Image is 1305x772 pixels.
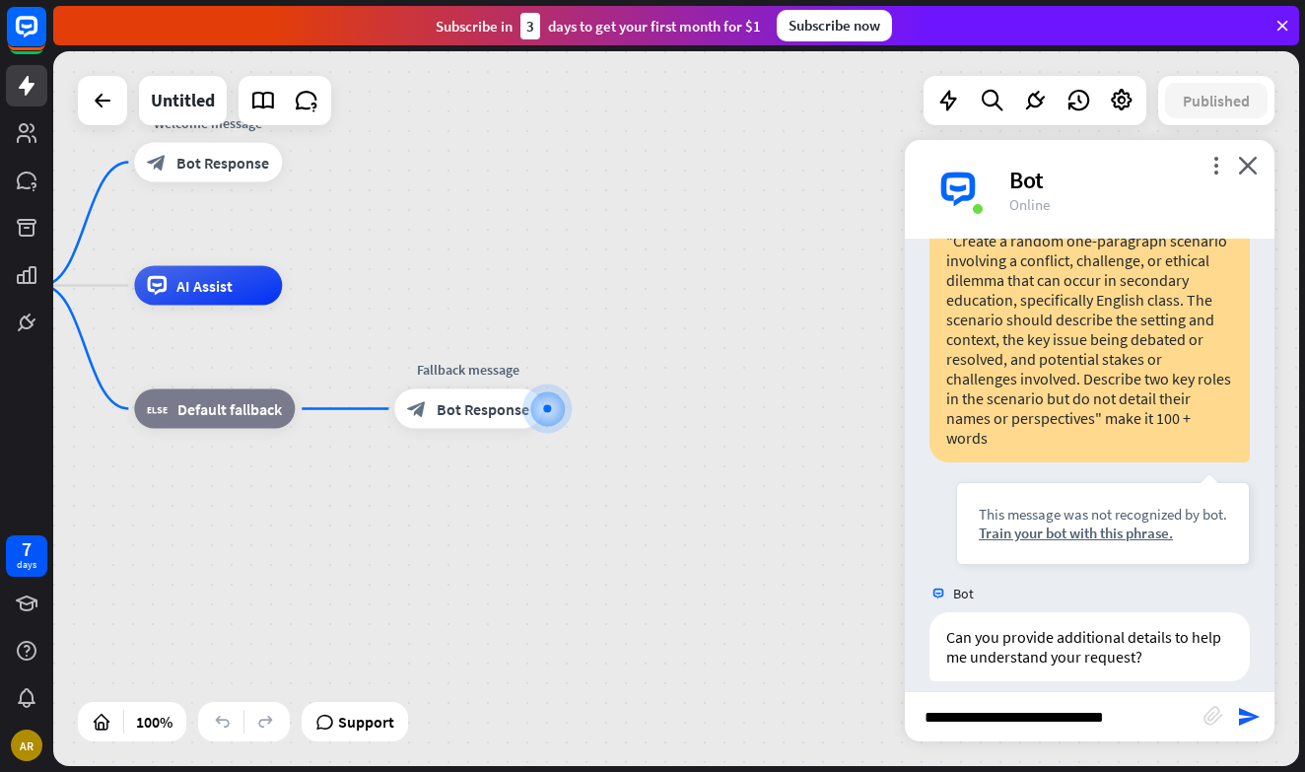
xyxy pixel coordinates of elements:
[437,399,529,419] span: Bot Response
[22,540,32,558] div: 7
[407,399,427,419] i: block_bot_response
[11,730,42,761] div: AR
[6,535,47,577] a: 7 days
[177,399,282,419] span: Default fallback
[147,153,167,173] i: block_bot_response
[379,360,557,380] div: Fallback message
[338,706,394,737] span: Support
[151,76,215,125] div: Untitled
[979,505,1227,524] div: This message was not recognized by bot.
[979,524,1227,542] div: Train your bot with this phrase.
[17,558,36,572] div: days
[1237,705,1261,729] i: send
[130,706,178,737] div: 100%
[520,13,540,39] div: 3
[1238,156,1258,175] i: close
[1203,706,1223,726] i: block_attachment
[176,153,269,173] span: Bot Response
[1009,195,1251,214] div: Online
[1206,156,1225,175] i: more_vert
[953,585,974,602] span: Bot
[176,276,233,296] span: AI Assist
[436,13,761,39] div: Subscribe in days to get your first month for $1
[16,8,75,67] button: Open LiveChat chat widget
[777,10,892,41] div: Subscribe now
[929,612,1250,681] div: Can you provide additional details to help me understand your request?
[147,399,168,419] i: block_fallback
[929,216,1250,462] div: "Create a random one-paragraph scenario involving a conflict, challenge, or ethical dilemma that ...
[1165,83,1268,118] button: Published
[1009,165,1251,195] div: Bot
